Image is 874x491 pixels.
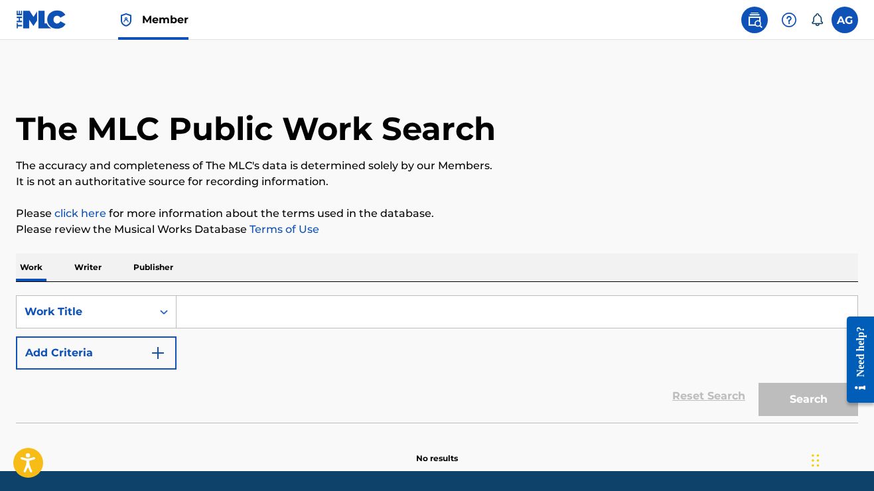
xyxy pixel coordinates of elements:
img: search [747,12,763,28]
p: Please for more information about the terms used in the database. [16,206,858,222]
span: Member [142,12,188,27]
p: Writer [70,253,106,281]
form: Search Form [16,295,858,423]
h1: The MLC Public Work Search [16,109,496,149]
a: Public Search [741,7,768,33]
iframe: Resource Center [837,305,874,415]
img: help [781,12,797,28]
img: 9d2ae6d4665cec9f34b9.svg [150,345,166,361]
a: Terms of Use [247,223,319,236]
div: Work Title [25,304,144,320]
p: Publisher [129,253,177,281]
div: Drag [812,441,820,480]
div: Help [776,7,802,33]
p: Work [16,253,46,281]
img: MLC Logo [16,10,67,29]
div: User Menu [832,7,858,33]
p: It is not an authoritative source for recording information. [16,174,858,190]
a: click here [54,207,106,220]
div: Notifications [810,13,824,27]
p: No results [416,437,458,464]
img: Top Rightsholder [118,12,134,28]
iframe: Chat Widget [808,427,874,491]
button: Add Criteria [16,336,177,370]
p: The accuracy and completeness of The MLC's data is determined solely by our Members. [16,158,858,174]
p: Please review the Musical Works Database [16,222,858,238]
